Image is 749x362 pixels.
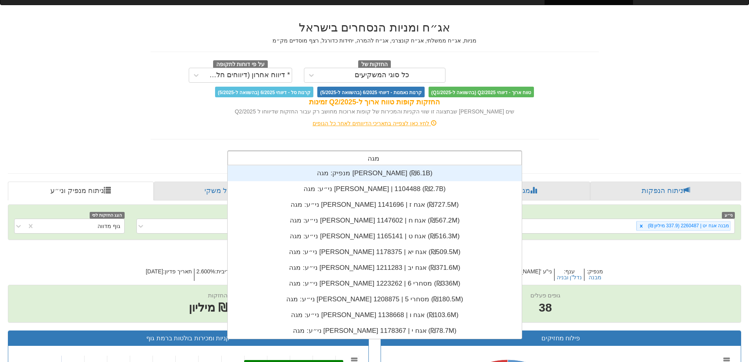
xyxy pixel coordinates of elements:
[541,335,580,342] font: פילוח מחזיקים
[163,268,165,275] font: :
[228,181,522,197] div: ני״ע: ‏מגה [PERSON_NAME] | 1104488 ‎(₪2.7B)‎
[217,268,229,275] font: ריבית
[648,223,729,228] font: מבנה אגח יט | 2260487 (337.9 מיליון ₪)
[204,187,243,195] font: פרופיל משקי
[50,187,104,195] font: ניתוח מנפיק וני״ע
[197,268,215,275] font: 2.600%
[189,301,257,314] font: ₪337.9 מיליון
[431,89,531,95] font: טווח ארוך - דיווחי Q2/2025 (בהשוואה ל-Q1/2025)
[228,291,522,307] div: ני״ע: ‏מגה [PERSON_NAME] מסחרי 5 | 1208875 ‎(₪180.5M)‎
[361,61,388,67] font: החזקות של
[165,268,192,275] font: תאריך פדיון
[495,268,552,275] font: [PERSON_NAME]' ני"ע
[564,268,565,275] font: :
[539,301,552,314] font: 38
[228,213,522,228] div: ני״ע: ‏מגה [PERSON_NAME] אגח ח | 1147602 ‎(₪567.2M)‎
[588,268,603,275] font: מנפיק
[208,292,238,299] font: שווי החזקות
[146,268,163,275] font: [DATE]
[228,276,522,291] div: ני״ע: ‏מגה [PERSON_NAME] מסחרי 6 | 1223262 ‎(₪336M)‎
[228,165,522,181] div: מנפיק: ‏מגה [PERSON_NAME] ‎(₪6.1B)‎
[590,182,741,200] a: ניתוח הנפקות
[557,275,582,280] button: נדל"ן ובניה
[154,182,301,200] a: פרופיל משקי
[228,228,522,244] div: ני״ע: ‏מגה [PERSON_NAME] אגח ט | 1165141 ‎(₪516.3M)‎
[215,268,217,275] font: :
[235,108,514,115] font: שים [PERSON_NAME] שבתצוגה זו שווי הקניות והמכירות של קופות ארוכות מחושב רק עבור החזקות שדיווחו ל ...
[216,61,265,67] font: על פי דוחות לתקופה
[201,71,290,79] font: * דיווח אחרון (דיווחים חלקיים)
[228,165,522,339] div: רֶשֶׁת
[313,120,429,126] font: לחץ כאן לצפייה בתאריכי הדיווחים לאחר כל הגופים
[92,213,122,217] font: הצג החזקות לפי
[589,275,602,280] button: מבנה
[355,71,409,79] font: כל סוגי המשקיעים
[299,21,450,34] font: אג״ח ומניות הנסחרים בישראל
[98,223,120,229] font: גוף מדווה
[272,37,477,44] font: מניות, אג״ח ממשלתי, אג״ח קונצרני, אג״ח להמרה, יחידות כדורגל, רצף מוסדיים מק״מ
[642,187,683,195] font: ניתוח הנפקות
[228,323,522,339] div: ני״ע: ‏מגה [PERSON_NAME] אגח י | 1178367 ‎(₪78.7M)‎
[530,292,560,299] font: גופים פעלים
[565,268,575,275] font: ענף
[146,335,230,342] font: קניות ומכירות בולטות ברמת גוף
[228,260,522,276] div: ני״ע: ‏מגה [PERSON_NAME] אגח יב | 1211283 ‎(₪371.6M)‎
[587,268,588,275] font: :
[228,197,522,213] div: ני״ע: ‏מגה [PERSON_NAME] אגח ז | 1141696 ‎(₪727.5M)‎
[228,244,522,260] div: ני״ע: ‏מגה [PERSON_NAME] אגח יא | 1178375 ‎(₪509.5M)‎
[228,307,522,323] div: ני״ע: ‏מגה [PERSON_NAME] אגח ו | 1138668 ‎(₪103.6M)‎
[725,213,732,217] font: ני״ע
[309,98,440,106] font: החזקות קופות טווח ארוך ל-Q2/2025 זמינות
[320,89,421,95] font: קרנות נאמנות - דיווחי 6/2025 (בהשוואה ל-5/2025)
[218,89,311,95] font: קרנות סל - דיווחי 6/2025 (בהשוואה ל-5/2025)
[8,182,154,200] a: ניתוח מנפיק וני״ע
